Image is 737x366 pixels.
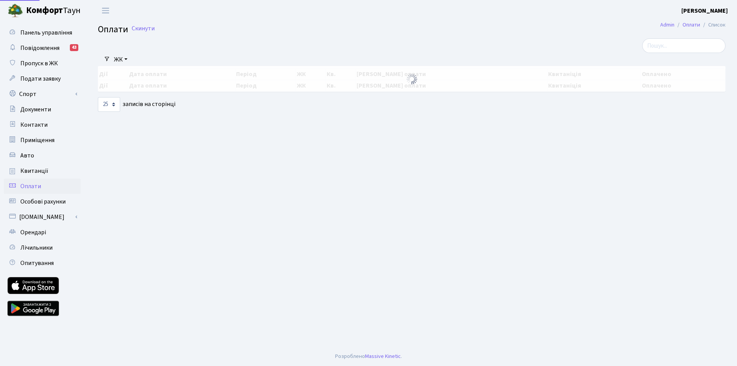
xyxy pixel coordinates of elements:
[660,21,674,29] a: Admin
[4,117,81,132] a: Контакти
[20,105,51,114] span: Документи
[98,97,175,112] label: записів на сторінці
[4,86,81,102] a: Спорт
[4,102,81,117] a: Документи
[4,40,81,56] a: Повідомлення43
[4,71,81,86] a: Подати заявку
[20,259,54,267] span: Опитування
[4,163,81,179] a: Квитанції
[26,4,63,17] b: Комфорт
[682,21,700,29] a: Оплати
[111,53,131,66] a: ЖК
[20,28,72,37] span: Панель управління
[4,56,81,71] a: Пропуск в ЖК
[98,97,120,112] select: записів на сторінці
[4,132,81,148] a: Приміщення
[70,44,78,51] div: 43
[4,148,81,163] a: Авто
[20,243,53,252] span: Лічильники
[4,194,81,209] a: Особові рахунки
[20,151,34,160] span: Авто
[20,121,48,129] span: Контакти
[20,167,48,175] span: Квитанції
[98,23,128,36] span: Оплати
[26,4,81,17] span: Таун
[20,136,55,144] span: Приміщення
[642,38,725,53] input: Пошук...
[681,7,728,15] b: [PERSON_NAME]
[406,73,418,85] img: Обробка...
[20,59,58,68] span: Пропуск в ЖК
[20,182,41,190] span: Оплати
[20,197,66,206] span: Особові рахунки
[20,75,61,83] span: Подати заявку
[132,25,155,32] a: Скинути
[335,352,402,361] div: Розроблено .
[4,179,81,194] a: Оплати
[4,255,81,271] a: Опитування
[8,3,23,18] img: logo.png
[4,225,81,240] a: Орендарі
[20,228,46,237] span: Орендарі
[4,240,81,255] a: Лічильники
[649,17,737,33] nav: breadcrumb
[365,352,401,360] a: Massive Kinetic
[681,6,728,15] a: [PERSON_NAME]
[4,209,81,225] a: [DOMAIN_NAME]
[20,44,59,52] span: Повідомлення
[700,21,725,29] li: Список
[4,25,81,40] a: Панель управління
[96,4,115,17] button: Переключити навігацію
